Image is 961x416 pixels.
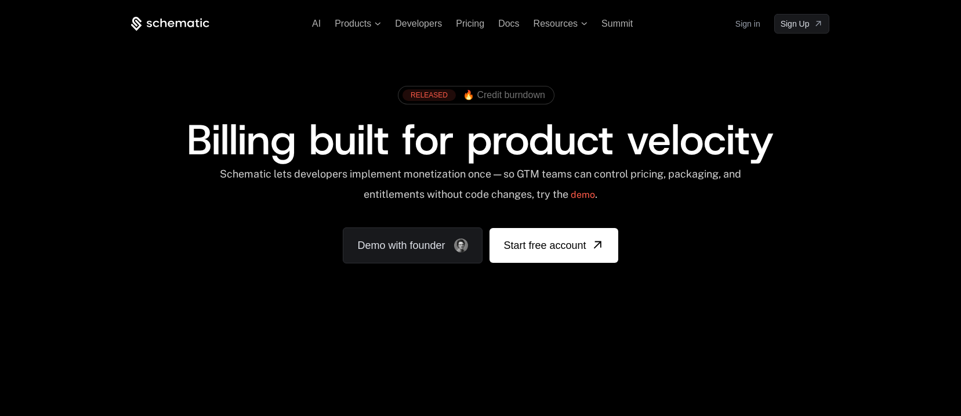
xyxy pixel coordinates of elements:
[219,168,742,209] div: Schematic lets developers implement monetization once — so GTM teams can control pricing, packagi...
[456,19,484,28] a: Pricing
[335,19,371,29] span: Products
[402,89,456,101] div: RELEASED
[774,14,830,34] a: [object Object]
[187,112,774,168] span: Billing built for product velocity
[402,89,545,101] a: [object Object],[object Object]
[489,228,618,263] a: [object Object]
[601,19,633,28] a: Summit
[312,19,321,28] a: AI
[735,15,760,33] a: Sign in
[498,19,519,28] a: Docs
[395,19,442,28] a: Developers
[571,181,595,209] a: demo
[781,18,810,30] span: Sign Up
[343,227,483,263] a: Demo with founder, ,[object Object]
[463,90,545,100] span: 🔥 Credit burndown
[503,237,586,254] span: Start free account
[454,238,468,252] img: Founder
[534,19,578,29] span: Resources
